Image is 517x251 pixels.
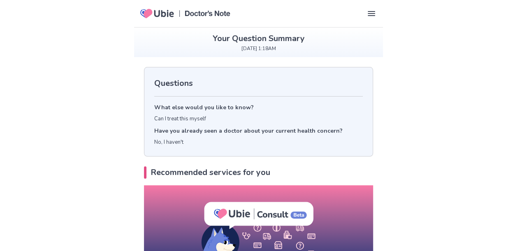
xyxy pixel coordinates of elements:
[154,103,363,112] p: What else would you like to know?
[134,45,383,52] p: [DATE] 1:18AM
[134,32,383,45] h2: Your Question Summary
[154,77,363,90] h2: Questions
[154,127,363,135] p: Have you already seen a doctor about your current health concern?
[154,138,363,147] p: No, I haven't
[154,115,363,123] p: Can I treat this myself
[144,166,373,179] h2: Recommended services for you
[185,11,230,16] img: Doctors Note Logo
